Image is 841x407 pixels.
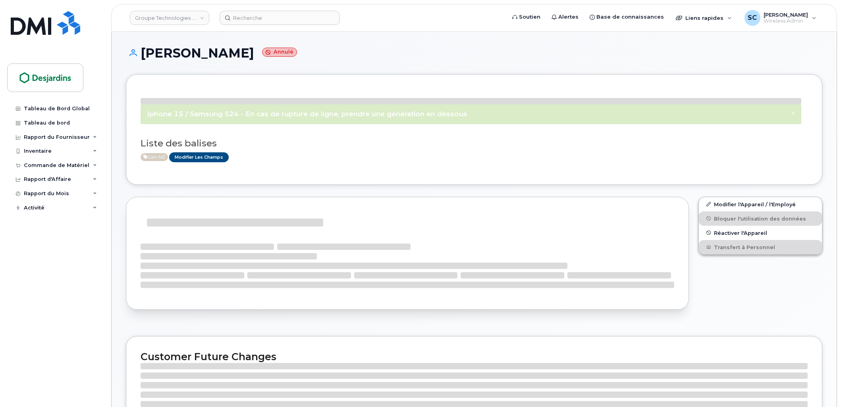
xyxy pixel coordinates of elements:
[141,138,808,148] h3: Liste des balises
[699,197,822,211] a: Modifier l'Appareil / l'Employé
[792,111,795,116] button: Close
[147,110,467,118] span: Iphone 15 / Samsung S24 - En cas de rupture de ligne, prendre une génération en dessous
[141,351,808,363] h2: Customer Future Changes
[699,240,822,254] button: Transfert à Personnel
[699,226,822,240] button: Réactiver l'Appareil
[262,48,297,57] small: Annulé
[141,153,168,161] span: Active
[169,152,229,162] a: Modifier les Champs
[792,110,795,116] span: ×
[699,211,822,226] button: Bloquer l'utilisation des données
[126,46,822,60] h1: [PERSON_NAME]
[714,230,767,236] span: Réactiver l'Appareil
